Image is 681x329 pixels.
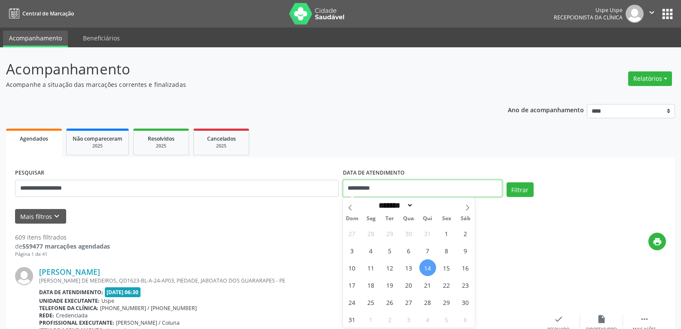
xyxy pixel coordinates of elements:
span: Julho 31, 2025 [419,225,436,242]
span: Sáb [456,216,475,221]
span: Agosto 21, 2025 [419,277,436,293]
div: 2025 [140,143,183,149]
span: Agosto 29, 2025 [438,294,455,311]
b: Telefone da clínica: [39,304,98,312]
span: Agosto 28, 2025 [419,294,436,311]
span: Cancelados [207,135,236,142]
a: Central de Marcação [6,6,74,21]
span: Setembro 2, 2025 [382,311,398,328]
span: Agosto 19, 2025 [382,277,398,293]
span: Ter [380,216,399,221]
span: Agosto 3, 2025 [344,242,360,259]
div: 609 itens filtrados [15,233,110,242]
b: Data de atendimento: [39,289,103,296]
span: Setembro 6, 2025 [457,311,474,328]
span: Agosto 22, 2025 [438,277,455,293]
label: DATA DE ATENDIMENTO [343,166,405,180]
span: Agosto 11, 2025 [363,259,379,276]
span: Agosto 15, 2025 [438,259,455,276]
button: Mais filtroskeyboard_arrow_down [15,209,66,224]
span: Agosto 16, 2025 [457,259,474,276]
span: [PHONE_NUMBER] / [PHONE_NUMBER] [100,304,197,312]
span: Agosto 23, 2025 [457,277,474,293]
i:  [647,8,657,17]
span: Julho 27, 2025 [344,225,360,242]
span: Uspe [101,297,114,304]
span: Agosto 2, 2025 [457,225,474,242]
span: [PERSON_NAME] / Coluna [116,319,180,326]
span: Credenciada [56,312,88,319]
p: Acompanhe a situação das marcações correntes e finalizadas [6,80,474,89]
span: Setembro 4, 2025 [419,311,436,328]
span: Agosto 31, 2025 [344,311,360,328]
span: Agosto 30, 2025 [457,294,474,311]
span: Agosto 9, 2025 [457,242,474,259]
span: Agosto 14, 2025 [419,259,436,276]
img: img [626,5,644,23]
input: Year [413,201,442,210]
img: img [15,267,33,285]
span: Agosto 7, 2025 [419,242,436,259]
button: Relatórios [628,71,672,86]
i: print [653,237,662,246]
span: Central de Marcação [22,10,74,17]
select: Month [376,201,414,210]
span: Agosto 25, 2025 [363,294,379,311]
div: 2025 [73,143,122,149]
span: Agosto 10, 2025 [344,259,360,276]
div: de [15,242,110,251]
i: keyboard_arrow_down [52,212,61,221]
span: Agosto 5, 2025 [382,242,398,259]
span: Não compareceram [73,135,122,142]
span: Seg [361,216,380,221]
span: Agosto 8, 2025 [438,242,455,259]
i:  [640,314,649,324]
span: Agosto 27, 2025 [400,294,417,311]
span: Resolvidos [148,135,174,142]
i: check [554,314,563,324]
b: Profissional executante: [39,319,114,326]
label: PESQUISAR [15,166,44,180]
span: Sex [437,216,456,221]
a: Acompanhamento [3,31,68,47]
span: Agosto 17, 2025 [344,277,360,293]
span: Agendados [20,135,48,142]
p: Ano de acompanhamento [508,104,584,115]
span: Agosto 20, 2025 [400,277,417,293]
strong: 559477 marcações agendadas [22,242,110,250]
span: Julho 30, 2025 [400,225,417,242]
div: [PERSON_NAME] DE MEDEIROS, QD1623-BL-A-24-AP03, PIEDADE, JABOATAO DOS GUARARAPES - PE [39,277,537,284]
span: Agosto 13, 2025 [400,259,417,276]
button: Filtrar [507,182,534,197]
span: Agosto 12, 2025 [382,259,398,276]
span: Recepcionista da clínica [554,14,623,21]
a: Beneficiários [77,31,126,46]
span: Julho 28, 2025 [363,225,379,242]
span: Setembro 3, 2025 [400,311,417,328]
button: apps [660,6,675,22]
span: Agosto 4, 2025 [363,242,379,259]
span: Agosto 1, 2025 [438,225,455,242]
span: Agosto 24, 2025 [344,294,360,311]
div: Página 1 de 41 [15,251,110,258]
button: print [648,233,666,250]
span: Setembro 1, 2025 [363,311,379,328]
span: [DATE] 06:30 [105,287,141,297]
span: Agosto 26, 2025 [382,294,398,311]
span: Qua [399,216,418,221]
b: Rede: [39,312,54,319]
span: Dom [343,216,362,221]
span: Agosto 6, 2025 [400,242,417,259]
span: Setembro 5, 2025 [438,311,455,328]
div: 2025 [200,143,243,149]
b: Unidade executante: [39,297,100,304]
i: insert_drive_file [597,314,606,324]
span: Julho 29, 2025 [382,225,398,242]
a: [PERSON_NAME] [39,267,100,277]
div: Uspe Uspe [554,6,623,14]
p: Acompanhamento [6,58,474,80]
button:  [644,5,660,23]
span: Qui [418,216,437,221]
span: Agosto 18, 2025 [363,277,379,293]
